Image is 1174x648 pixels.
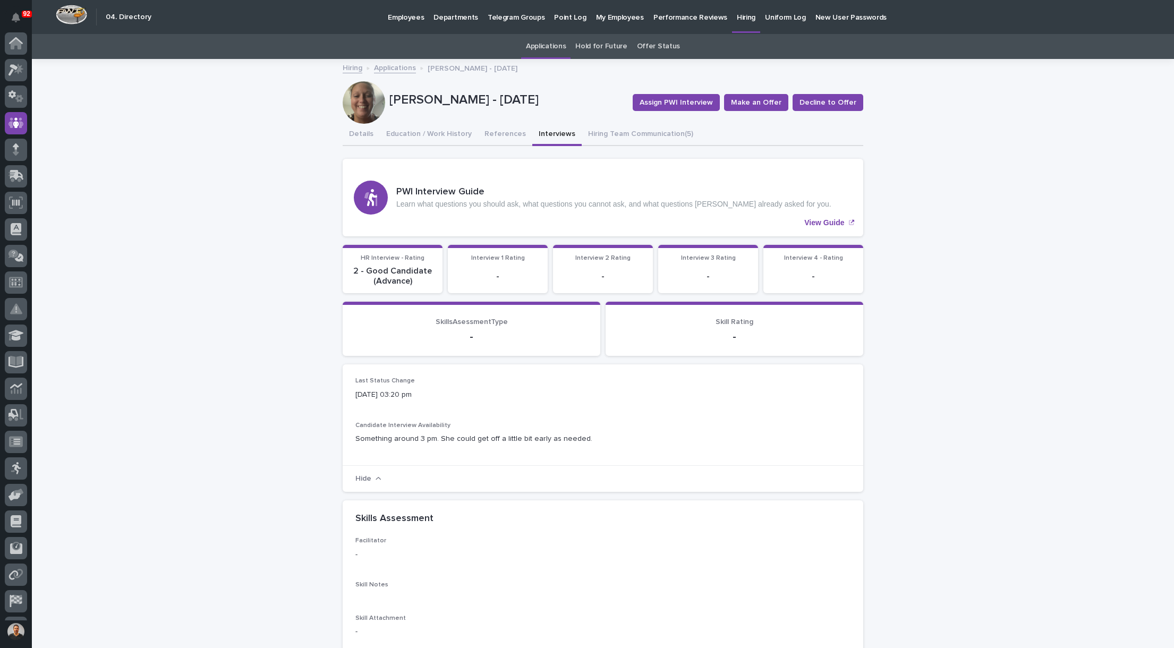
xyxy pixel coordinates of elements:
p: [PERSON_NAME] - [DATE] [428,62,517,73]
a: View Guide [343,159,863,236]
p: Something around 3 pm. She could get off a little bit early as needed. [355,433,850,445]
img: Workspace Logo [56,5,87,24]
a: Applications [374,61,416,73]
p: View Guide [804,218,844,227]
button: Decline to Offer [793,94,863,111]
p: Learn what questions you should ask, what questions you cannot ask, and what questions [PERSON_NA... [396,200,831,209]
button: Assign PWI Interview [633,94,720,111]
p: [DATE] 03:20 pm [355,389,512,400]
span: Skill Attachment [355,615,406,621]
button: users-avatar [5,620,27,643]
p: [PERSON_NAME] - [DATE] [389,92,624,108]
span: Interview 2 Rating [575,255,631,261]
span: Assign PWI Interview [640,97,713,108]
button: Make an Offer [724,94,788,111]
a: Applications [526,34,566,59]
span: Interview 1 Rating [471,255,525,261]
p: - [559,271,646,282]
p: - [355,626,512,637]
div: Notifications92 [13,13,27,30]
span: Last Status Change [355,378,415,384]
span: Decline to Offer [799,97,856,108]
span: Skill Notes [355,582,388,588]
span: Interview 4 - Rating [784,255,843,261]
p: 92 [23,10,30,18]
span: Facilitator [355,538,386,544]
h3: PWI Interview Guide [396,186,831,198]
span: HR Interview - Rating [361,255,424,261]
button: Education / Work History [380,124,478,146]
span: Make an Offer [731,97,781,108]
button: Notifications [5,6,27,29]
p: 2 - Good Candidate (Advance) [349,266,436,286]
p: - [618,330,850,343]
p: - [665,271,752,282]
p: - [355,330,588,343]
button: References [478,124,532,146]
button: Hiring Team Communication (5) [582,124,700,146]
a: Offer Status [637,34,680,59]
button: Interviews [532,124,582,146]
span: Interview 3 Rating [681,255,736,261]
span: SkillsAsessmentType [436,318,508,326]
p: - [770,271,857,282]
a: Hold for Future [575,34,627,59]
h2: 04. Directory [106,13,151,22]
p: - [454,271,541,282]
h2: Skills Assessment [355,513,433,525]
span: Skill Rating [716,318,753,326]
span: Candidate Interview Availability [355,422,450,429]
button: Details [343,124,380,146]
button: Hide [355,475,381,483]
p: - [355,549,512,560]
a: Hiring [343,61,362,73]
